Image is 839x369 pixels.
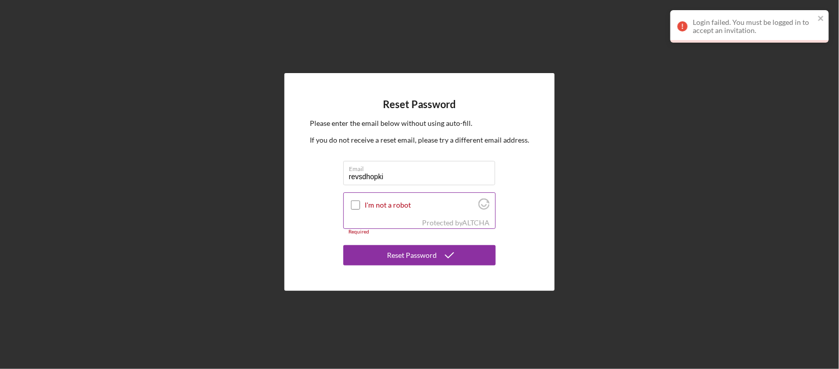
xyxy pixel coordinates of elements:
p: If you do not receive a reset email, please try a different email address. [310,135,529,146]
div: Reset Password [387,245,437,265]
a: Visit Altcha.org [478,203,490,211]
div: Required [343,229,496,235]
button: Reset Password [343,245,496,265]
button: close [818,14,825,24]
label: I'm not a robot [365,201,475,209]
div: Login failed. You must be logged in to accept an invitation. [693,18,815,35]
label: Email [349,161,495,173]
a: Visit Altcha.org [462,218,490,227]
div: Protected by [422,219,490,227]
p: Please enter the email below without using auto-fill. [310,118,529,129]
h4: Reset Password [383,98,456,110]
